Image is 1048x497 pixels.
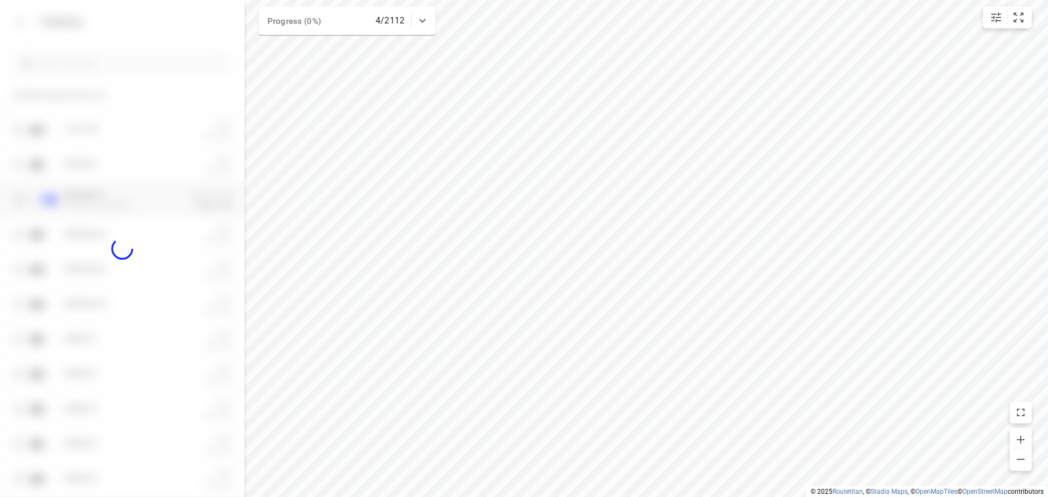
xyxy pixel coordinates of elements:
a: OpenStreetMap [962,488,1008,495]
button: Fit zoom [1008,7,1029,28]
a: Routetitan [832,488,863,495]
span: Progress (0%) [267,16,321,26]
p: 4/2112 [376,14,404,27]
div: small contained button group [983,7,1032,28]
div: Progress (0%)4/2112 [259,7,436,35]
a: Stadia Maps [871,488,908,495]
button: Map settings [985,7,1007,28]
a: OpenMapTiles [915,488,957,495]
li: © 2025 , © , © © contributors [811,488,1044,495]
